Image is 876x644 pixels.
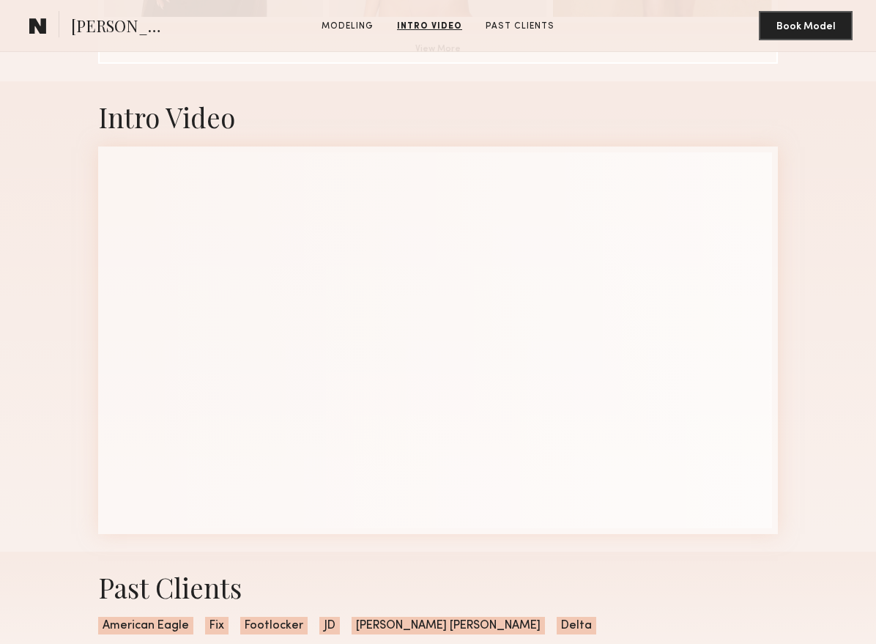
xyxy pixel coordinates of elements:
span: JD [319,617,340,634]
a: Modeling [316,20,379,33]
div: Past Clients [98,569,778,605]
a: Intro Video [391,20,468,33]
span: American Eagle [98,617,193,634]
button: Book Model [759,11,853,40]
span: Footlocker [240,617,308,634]
a: Book Model [759,19,853,32]
span: [PERSON_NAME] [71,15,173,40]
span: Delta [557,617,596,634]
span: Fix [205,617,229,634]
a: Past Clients [480,20,560,33]
span: [PERSON_NAME] [PERSON_NAME] [352,617,545,634]
div: Intro Video [98,99,778,135]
